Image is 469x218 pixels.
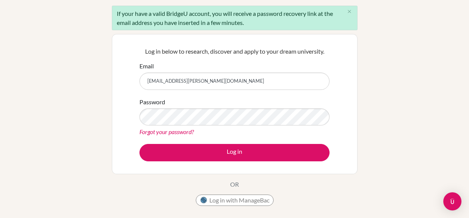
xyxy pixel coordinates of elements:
p: Log in below to research, discover and apply to your dream university. [139,47,330,56]
div: If your have a valid BridgeU account, you will receive a password recovery link at the email addr... [112,6,358,30]
i: close [347,9,352,14]
a: Forgot your password? [139,128,194,135]
label: Email [139,62,154,71]
button: Close [342,6,357,17]
label: Password [139,97,165,107]
div: Open Intercom Messenger [443,192,461,210]
button: Log in [139,144,330,161]
button: Log in with ManageBac [196,195,274,206]
p: OR [230,180,239,189]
